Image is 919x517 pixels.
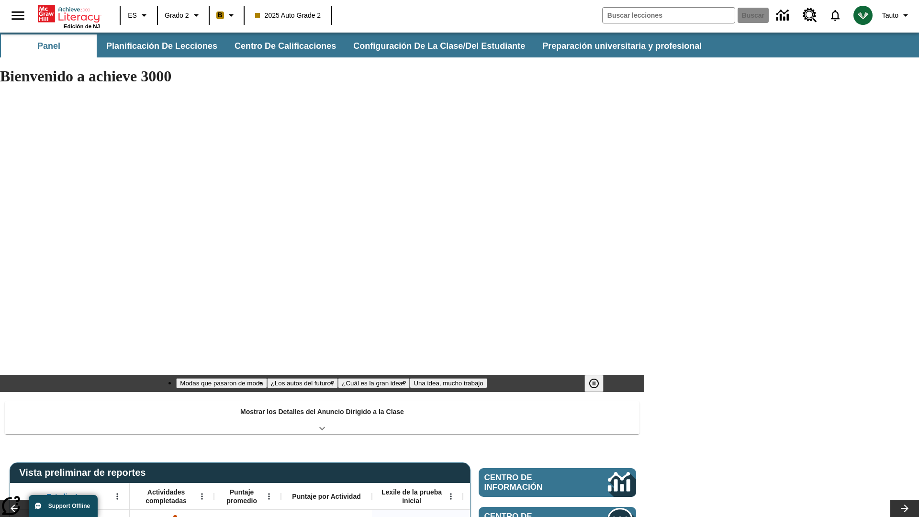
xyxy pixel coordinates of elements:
span: Vista preliminar de reportes [19,467,150,478]
button: Escoja un nuevo avatar [848,3,878,28]
button: Boost El color de la clase es anaranjado claro. Cambiar el color de la clase. [213,7,241,24]
p: Mostrar los Detalles del Anuncio Dirigido a la Clase [240,407,404,417]
span: 2025 Auto Grade 2 [255,11,321,21]
button: Abrir menú [110,489,124,504]
button: Panel [1,34,97,57]
div: Mostrar los Detalles del Anuncio Dirigido a la Clase [5,401,639,434]
a: Centro de información [479,468,636,497]
button: Preparación universitaria y profesional [535,34,709,57]
div: Pausar [584,375,613,392]
span: B [218,9,223,21]
button: Abrir menú [195,489,209,504]
input: Buscar campo [603,8,735,23]
a: Centro de información [771,2,797,29]
span: Tauto [882,11,898,21]
button: Configuración de la clase/del estudiante [346,34,533,57]
span: Actividades completadas [134,488,198,505]
button: Planificación de lecciones [99,34,225,57]
img: avatar image [853,6,873,25]
button: Support Offline [29,495,98,517]
button: Diapositiva 3 ¿Cuál es la gran idea? [338,378,410,388]
body: Máximo 600 caracteres Presiona Escape para desactivar la barra de herramientas Presiona Alt + F10... [4,8,140,16]
span: Support Offline [48,503,90,509]
button: Lenguaje: ES, Selecciona un idioma [123,7,154,24]
button: Diapositiva 4 Una idea, mucho trabajo [410,378,487,388]
span: ES [128,11,137,21]
button: Diapositiva 1 Modas que pasaron de moda [176,378,267,388]
div: Portada [38,3,100,29]
button: Abrir menú [262,489,276,504]
button: Diapositiva 2 ¿Los autos del futuro? [267,378,338,388]
button: Pausar [584,375,604,392]
span: Edición de NJ [64,23,100,29]
button: Abrir menú [444,489,458,504]
span: Puntaje por Actividad [292,492,360,501]
button: Carrusel de lecciones, seguir [890,500,919,517]
span: Centro de información [484,473,575,492]
span: Grado 2 [165,11,189,21]
a: Centro de recursos, Se abrirá en una pestaña nueva. [797,2,823,28]
span: Lexile de la prueba inicial [377,488,447,505]
span: Estudiante [47,492,81,501]
button: Abrir el menú lateral [4,1,32,30]
button: Grado: Grado 2, Elige un grado [161,7,206,24]
a: Portada [38,4,100,23]
span: Puntaje promedio [219,488,265,505]
button: Centro de calificaciones [227,34,344,57]
a: Notificaciones [823,3,848,28]
button: Perfil/Configuración [878,7,915,24]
